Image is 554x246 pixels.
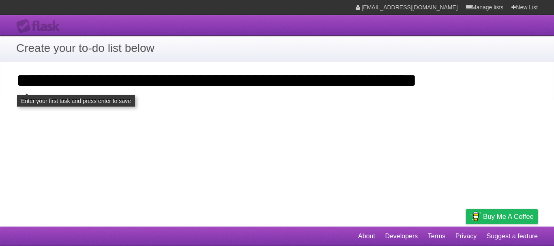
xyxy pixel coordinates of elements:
[487,229,538,244] a: Suggest a feature
[16,19,65,34] div: Flask
[428,229,446,244] a: Terms
[358,229,375,244] a: About
[470,210,481,223] img: Buy me a coffee
[16,40,538,57] h1: Create your to-do list below
[483,210,534,224] span: Buy me a coffee
[455,229,477,244] a: Privacy
[385,229,418,244] a: Developers
[466,209,538,224] a: Buy me a coffee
